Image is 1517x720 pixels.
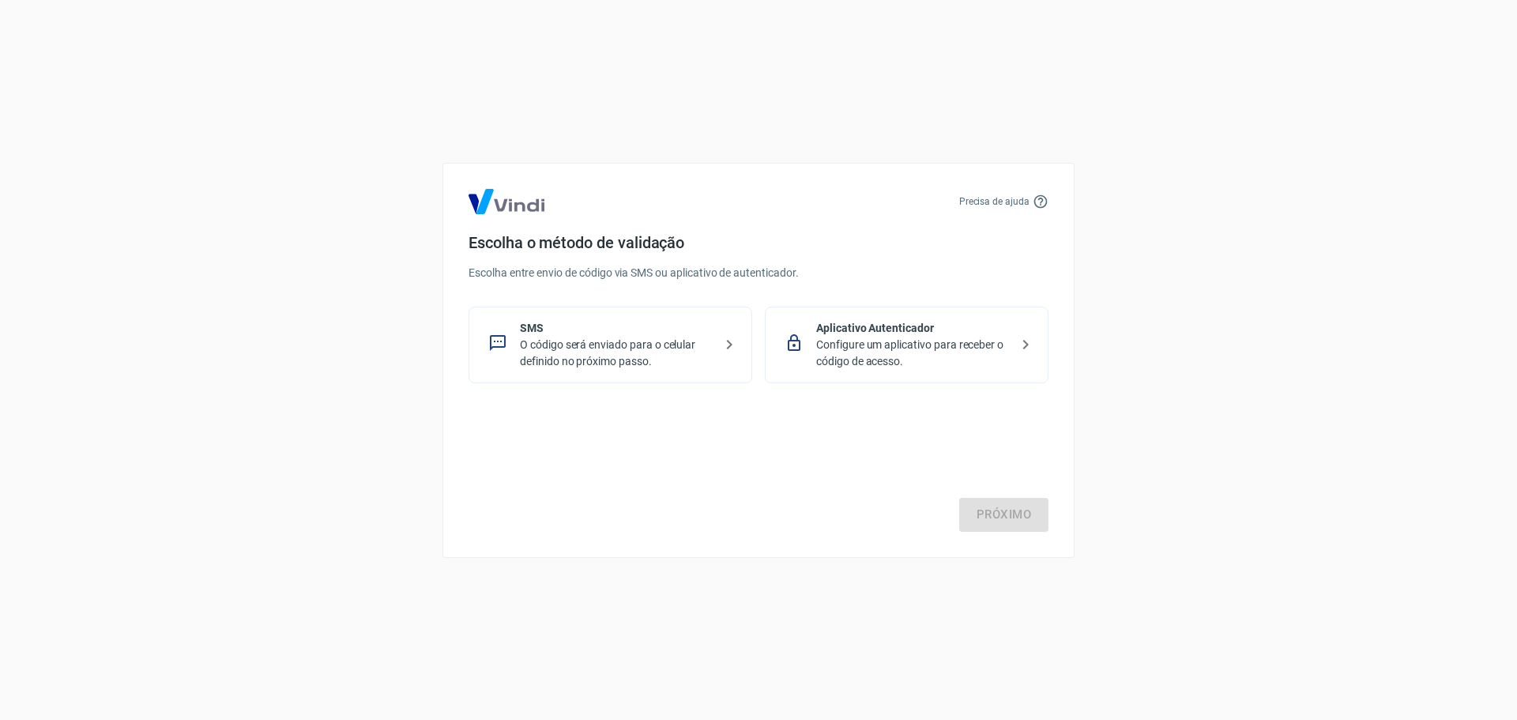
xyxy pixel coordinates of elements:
[469,265,1048,281] p: Escolha entre envio de código via SMS ou aplicativo de autenticador.
[816,320,1010,337] p: Aplicativo Autenticador
[520,320,713,337] p: SMS
[469,307,752,383] div: SMSO código será enviado para o celular definido no próximo passo.
[959,194,1030,209] p: Precisa de ajuda
[816,337,1010,370] p: Configure um aplicativo para receber o código de acesso.
[520,337,713,370] p: O código será enviado para o celular definido no próximo passo.
[469,189,544,214] img: Logo Vind
[765,307,1048,383] div: Aplicativo AutenticadorConfigure um aplicativo para receber o código de acesso.
[469,233,1048,252] h4: Escolha o método de validação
